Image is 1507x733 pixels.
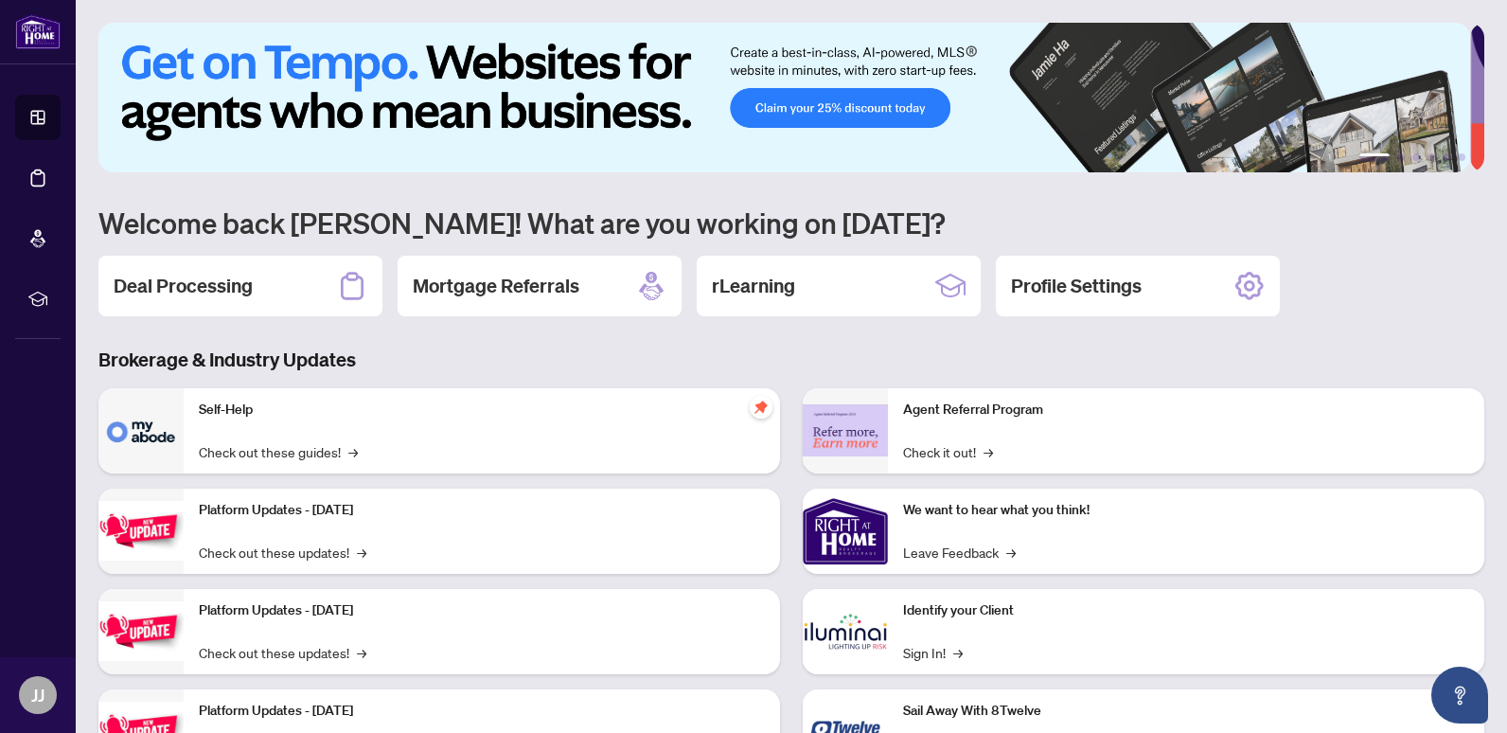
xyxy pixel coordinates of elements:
button: 5 [1443,153,1450,161]
span: pushpin [750,396,772,419]
button: 3 [1412,153,1420,161]
span: → [357,542,366,563]
h2: Deal Processing [114,273,253,299]
p: We want to hear what you think! [903,500,1469,521]
button: 4 [1427,153,1435,161]
a: Check out these guides!→ [199,441,358,462]
span: → [357,642,366,663]
button: Open asap [1431,667,1488,724]
span: → [984,441,993,462]
img: logo [15,14,61,49]
p: Identify your Client [903,600,1469,621]
p: Platform Updates - [DATE] [199,500,765,521]
button: 1 [1359,153,1390,161]
img: Agent Referral Program [803,404,888,456]
img: Slide 0 [98,23,1470,172]
img: Platform Updates - July 21, 2025 [98,501,184,561]
h2: Mortgage Referrals [413,273,579,299]
a: Check out these updates!→ [199,542,366,563]
a: Leave Feedback→ [903,542,1016,563]
h2: Profile Settings [1011,273,1142,299]
p: Sail Away With 8Twelve [903,701,1469,722]
a: Sign In!→ [903,642,963,663]
button: 6 [1458,153,1465,161]
h1: Welcome back [PERSON_NAME]! What are you working on [DATE]? [98,205,1484,241]
a: Check it out!→ [903,441,993,462]
p: Platform Updates - [DATE] [199,600,765,621]
h2: rLearning [712,273,795,299]
span: → [348,441,358,462]
p: Agent Referral Program [903,400,1469,420]
img: Identify your Client [803,589,888,674]
p: Platform Updates - [DATE] [199,701,765,722]
img: Platform Updates - July 8, 2025 [98,601,184,661]
span: JJ [31,682,44,708]
button: 2 [1397,153,1405,161]
span: → [1006,542,1016,563]
img: Self-Help [98,388,184,474]
span: → [953,642,963,663]
h3: Brokerage & Industry Updates [98,347,1484,373]
p: Self-Help [199,400,765,420]
a: Check out these updates!→ [199,642,366,663]
img: We want to hear what you think! [803,489,888,574]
